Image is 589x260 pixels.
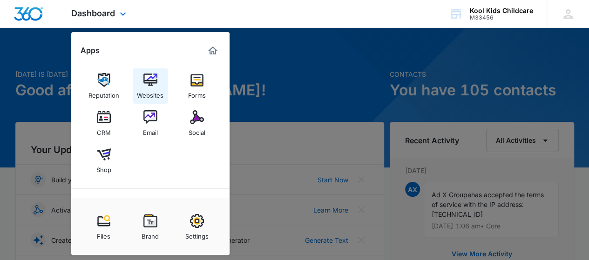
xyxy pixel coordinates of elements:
a: Marketing 360® Dashboard [205,43,220,58]
a: Files [86,209,122,245]
div: Files [97,228,110,240]
div: account id [470,14,533,21]
div: Brand [142,228,159,240]
div: account name [470,7,533,14]
span: Dashboard [71,8,115,18]
div: CRM [97,124,111,136]
div: Email [143,124,158,136]
a: CRM [86,106,122,141]
a: Brand [133,209,168,245]
a: Shop [86,143,122,178]
div: Forms [188,87,206,99]
div: Social [189,124,205,136]
a: Settings [179,209,215,245]
a: Forms [179,68,215,104]
a: Social [179,106,215,141]
div: Settings [185,228,209,240]
div: Shop [96,161,111,173]
h2: Apps [81,46,100,55]
a: Email [133,106,168,141]
div: Websites [137,87,163,99]
a: Websites [133,68,168,104]
a: Reputation [86,68,122,104]
div: Reputation [88,87,119,99]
